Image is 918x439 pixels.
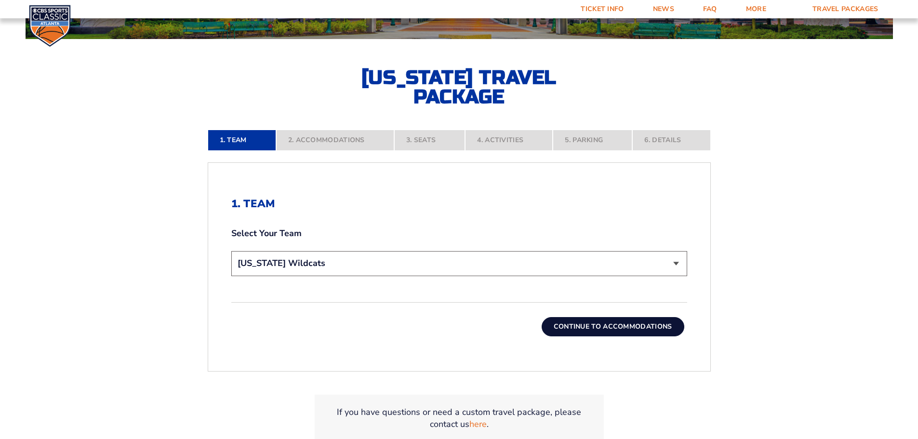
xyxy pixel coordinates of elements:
button: Continue To Accommodations [542,317,684,336]
h2: 1. Team [231,198,687,210]
p: If you have questions or need a custom travel package, please contact us . [326,406,592,430]
h2: [US_STATE] Travel Package [353,68,565,106]
img: CBS Sports Classic [29,5,71,47]
a: here [469,418,487,430]
label: Select Your Team [231,227,687,239]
